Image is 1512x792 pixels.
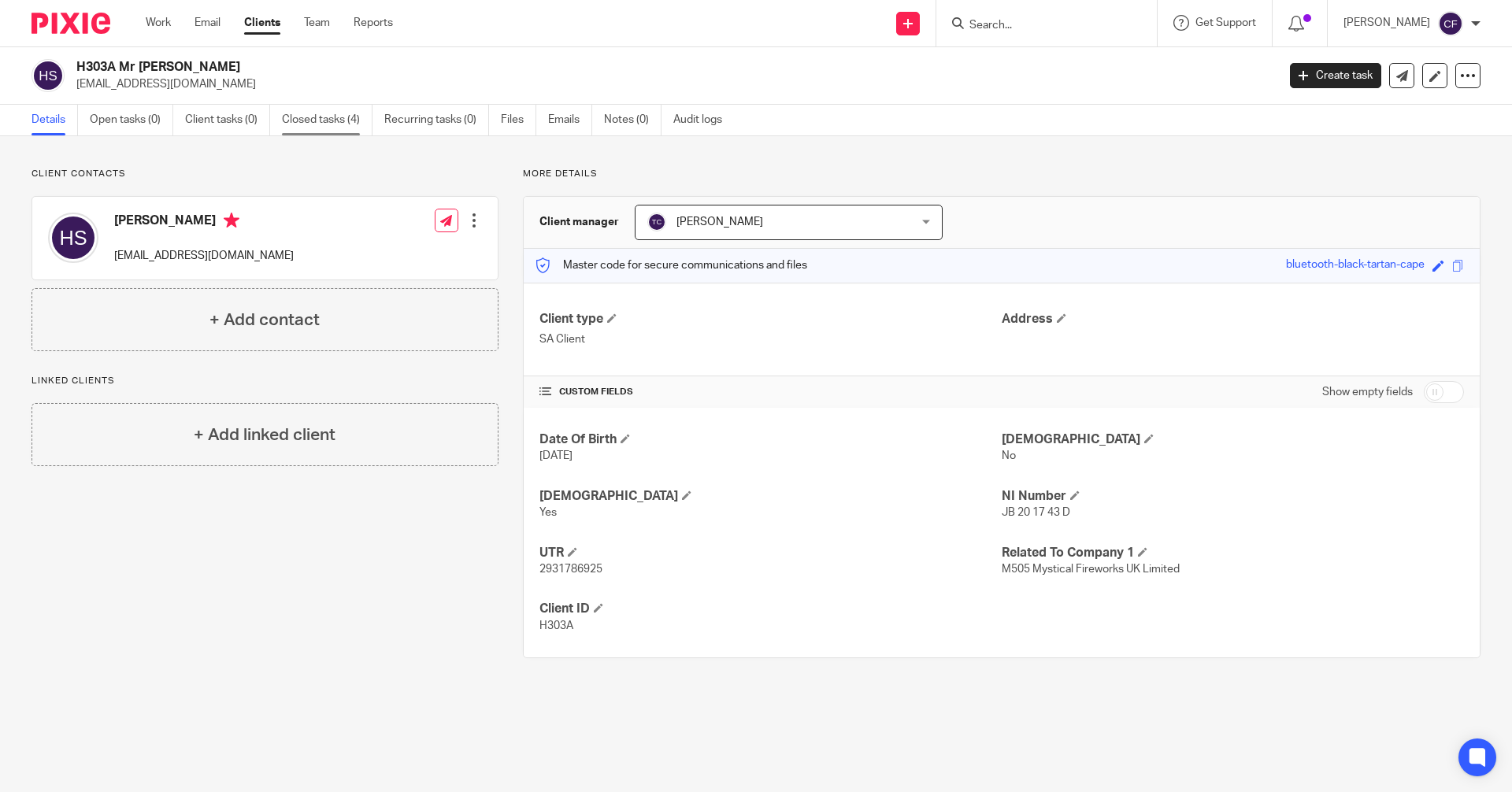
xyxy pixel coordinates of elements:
[539,488,1002,505] h4: [DEMOGRAPHIC_DATA]
[539,214,619,230] h3: Client manager
[31,375,498,387] p: Linked clients
[114,248,294,264] p: [EMAIL_ADDRESS][DOMAIN_NAME]
[31,168,498,180] p: Client contacts
[146,15,171,31] a: Work
[968,19,1110,33] input: Search
[1195,17,1256,28] span: Get Support
[1002,450,1016,461] span: No
[1002,507,1070,518] span: JB 20 17 43 D
[244,15,280,31] a: Clients
[384,105,489,135] a: Recurring tasks (0)
[539,507,557,518] span: Yes
[539,601,1002,617] h4: Client ID
[539,564,602,575] span: 2931786925
[535,257,807,273] p: Master code for secure communications and files
[539,620,573,631] span: H303A
[539,545,1002,561] h4: UTR
[1002,545,1464,561] h4: Related To Company 1
[1002,431,1464,448] h4: [DEMOGRAPHIC_DATA]
[209,308,320,332] h4: + Add contact
[647,213,666,231] img: svg%3E
[224,213,239,228] i: Primary
[76,59,1028,76] h2: H303A Mr [PERSON_NAME]
[195,15,220,31] a: Email
[1343,15,1430,31] p: [PERSON_NAME]
[676,217,763,228] span: [PERSON_NAME]
[539,450,573,461] span: [DATE]
[604,105,661,135] a: Notes (0)
[48,213,98,263] img: svg%3E
[282,105,372,135] a: Closed tasks (4)
[673,105,734,135] a: Audit logs
[354,15,393,31] a: Reports
[548,105,592,135] a: Emails
[90,105,173,135] a: Open tasks (0)
[1290,63,1381,88] a: Create task
[1002,564,1180,575] span: M505 Mystical Fireworks UK Limited
[539,386,1002,398] h4: CUSTOM FIELDS
[114,213,294,232] h4: [PERSON_NAME]
[539,311,1002,328] h4: Client type
[31,105,78,135] a: Details
[76,76,1266,92] p: [EMAIL_ADDRESS][DOMAIN_NAME]
[185,105,270,135] a: Client tasks (0)
[501,105,536,135] a: Files
[31,59,65,92] img: svg%3E
[1438,11,1463,36] img: svg%3E
[539,331,1002,347] p: SA Client
[523,168,1480,180] p: More details
[1322,384,1413,400] label: Show empty fields
[31,13,110,34] img: Pixie
[1286,257,1425,275] div: bluetooth-black-tartan-cape
[1002,311,1464,328] h4: Address
[194,423,335,447] h4: + Add linked client
[304,15,330,31] a: Team
[539,431,1002,448] h4: Date Of Birth
[1002,488,1464,505] h4: NI Number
